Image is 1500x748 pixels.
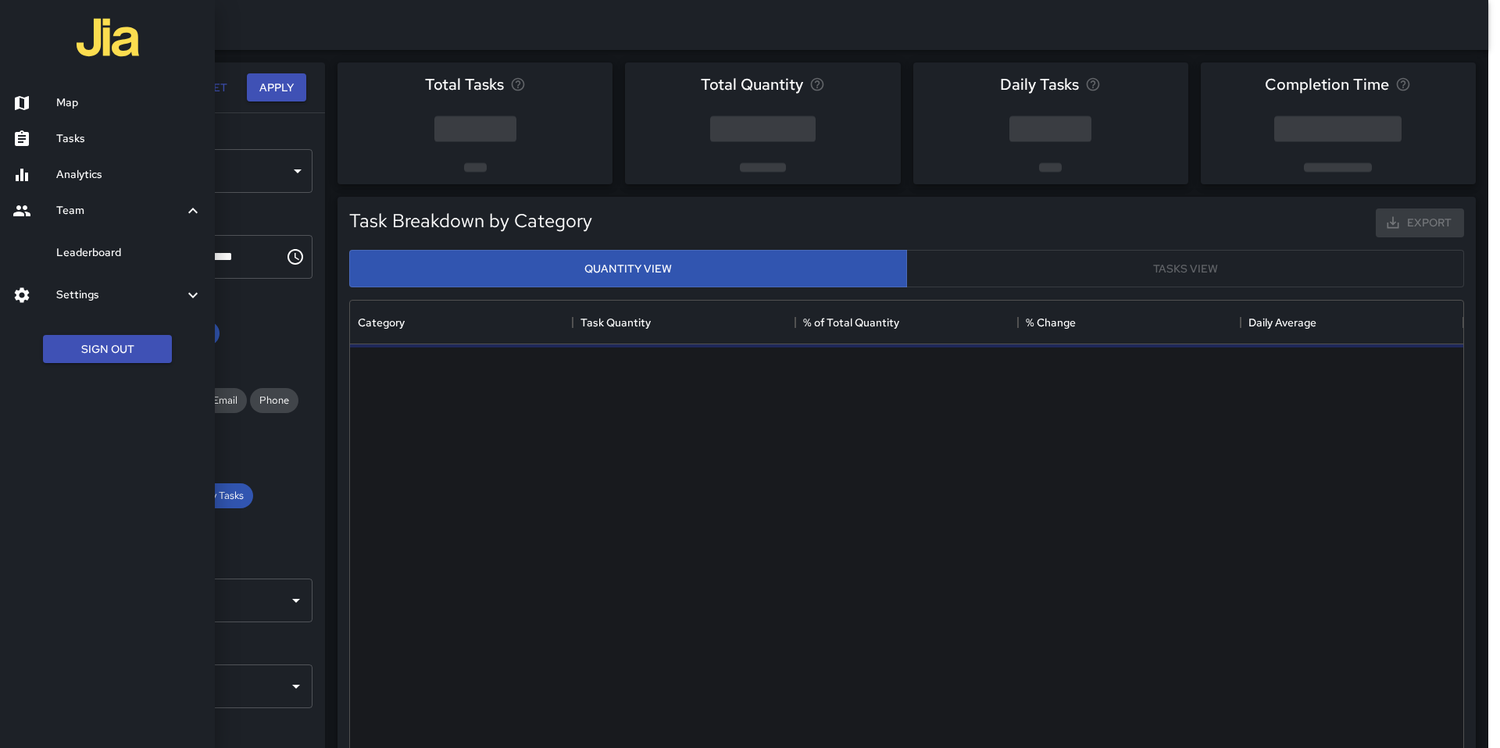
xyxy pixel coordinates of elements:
h6: Team [56,202,184,219]
h6: Settings [56,287,184,304]
img: jia-logo [77,6,139,69]
h6: Map [56,94,202,112]
h6: Leaderboard [56,244,202,262]
h6: Analytics [56,166,202,183]
h6: Tasks [56,130,202,148]
button: Sign Out [43,335,172,364]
